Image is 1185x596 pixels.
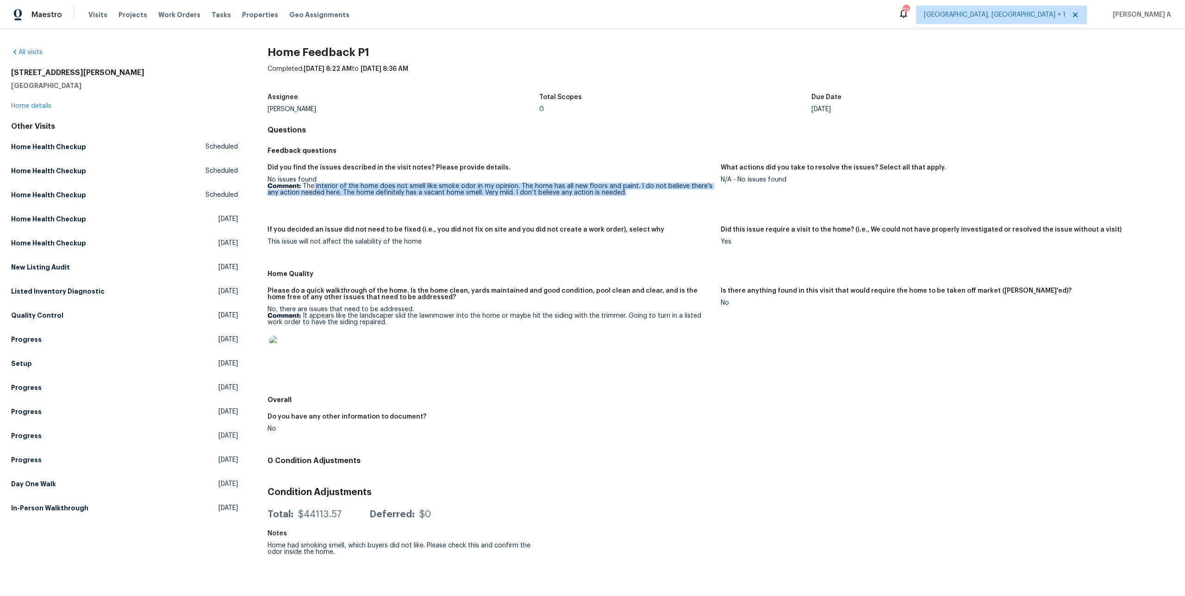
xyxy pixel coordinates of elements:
span: [DATE] [218,503,238,513]
span: [DATE] [218,359,238,368]
h5: Listed Inventory Diagnostic [11,287,105,296]
span: Maestro [31,10,62,19]
a: Progress[DATE] [11,331,238,348]
div: Total: [268,510,293,519]
b: Comment: [268,313,301,319]
span: Scheduled [206,166,238,176]
h3: Condition Adjustments [268,488,1174,497]
span: Scheduled [206,142,238,151]
div: No, there are issues that need to be addressed. [268,306,713,371]
div: 0 [539,106,811,113]
h5: Home Health Checkup [11,214,86,224]
span: [DATE] [218,455,238,464]
a: Progress[DATE] [11,427,238,444]
span: [DATE] [218,214,238,224]
div: 23 [903,6,909,15]
a: Progress[DATE] [11,452,238,468]
h5: Home Quality [268,269,1174,278]
a: New Listing Audit[DATE] [11,259,238,276]
div: $44113.57 [298,510,342,519]
span: [DATE] [218,431,238,440]
h5: Progress [11,407,42,416]
h5: Due Date [811,94,842,100]
b: Comment: [268,183,301,189]
h5: Day One Walk [11,479,56,489]
div: Other Visits [11,122,238,131]
h5: Did this issue require a visit to the home? (i.e., We could not have properly investigated or res... [721,226,1122,233]
span: Tasks [212,12,231,18]
span: [GEOGRAPHIC_DATA], [GEOGRAPHIC_DATA] + 1 [924,10,1066,19]
a: Home Health Checkup[DATE] [11,235,238,251]
div: No issues found [268,176,713,196]
a: Home Health CheckupScheduled [11,138,238,155]
h5: Quality Control [11,311,63,320]
a: Day One Walk[DATE] [11,476,238,492]
h5: Progress [11,335,42,344]
a: Progress[DATE] [11,379,238,396]
h5: Total Scopes [539,94,582,100]
h5: Home Health Checkup [11,238,86,248]
h5: Home Health Checkup [11,190,86,200]
h2: Home Feedback P1 [268,48,1174,57]
a: Home Health Checkup[DATE] [11,211,238,227]
a: Home details [11,103,51,109]
h5: What actions did you take to resolve the issues? Select all that apply. [721,164,946,171]
div: Deferred: [369,510,415,519]
span: Scheduled [206,190,238,200]
span: Geo Assignments [289,10,349,19]
div: Home had smoking smell, which buyers did not like. Please check this and confirm the odor inside ... [268,542,540,555]
p: The interior of the home does not smell like smoke odor in my opinion. The home has all new floor... [268,183,713,196]
a: Progress[DATE] [11,403,238,420]
a: Setup[DATE] [11,355,238,372]
span: Properties [242,10,278,19]
div: Yes [721,238,1166,245]
span: [DATE] [218,311,238,320]
h5: Setup [11,359,32,368]
h4: 0 Condition Adjustments [268,456,1174,465]
h5: Please do a quick walkthrough of the home. Is the home clean, yards maintained and good condition... [268,288,713,301]
h5: Do you have any other information to document? [268,414,426,420]
h5: If you decided an issue did not need to be fixed (i.e., you did not fix on site and you did not c... [268,226,664,233]
h5: Assignee [268,94,298,100]
h5: Feedback questions [268,146,1174,155]
h5: Home Health Checkup [11,166,86,176]
a: Listed Inventory Diagnostic[DATE] [11,283,238,300]
a: Home Health CheckupScheduled [11,163,238,179]
span: Visits [88,10,107,19]
h5: [GEOGRAPHIC_DATA] [11,81,238,90]
h5: Home Health Checkup [11,142,86,151]
h5: Did you find the issues described in the visit notes? Please provide details. [268,164,511,171]
span: Work Orders [158,10,200,19]
h5: Notes [268,530,287,537]
span: [DATE] [218,335,238,344]
a: In-Person Walkthrough[DATE] [11,500,238,516]
div: No [268,426,713,432]
h5: Progress [11,455,42,464]
a: Quality Control[DATE] [11,307,238,324]
h5: Progress [11,383,42,392]
h4: Questions [268,125,1174,135]
div: No [721,300,1166,306]
span: [DATE] [218,238,238,248]
div: [DATE] [811,106,1084,113]
span: [DATE] [218,263,238,272]
span: [DATE] [218,479,238,489]
h5: Is there anything found in this visit that would require the home to be taken off market ([PERSON... [721,288,1072,294]
h5: New Listing Audit [11,263,70,272]
h5: In-Person Walkthrough [11,503,88,513]
span: [DATE] [218,383,238,392]
span: [DATE] [218,287,238,296]
span: Projects [118,10,147,19]
span: [DATE] [218,407,238,416]
span: [DATE] 8:36 AM [361,66,408,72]
a: Home Health CheckupScheduled [11,187,238,203]
div: $0 [419,510,431,519]
div: This issue will not affect the salability of the home [268,238,713,245]
div: [PERSON_NAME] [268,106,540,113]
span: [PERSON_NAME] A [1109,10,1171,19]
h2: [STREET_ADDRESS][PERSON_NAME] [11,68,238,77]
div: Completed: to [268,64,1174,88]
span: [DATE] 8:22 AM [304,66,352,72]
h5: Overall [268,395,1174,404]
p: It appears like the landscaper slid the lawnmower into the home or maybe hit the siding with the ... [268,313,713,326]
